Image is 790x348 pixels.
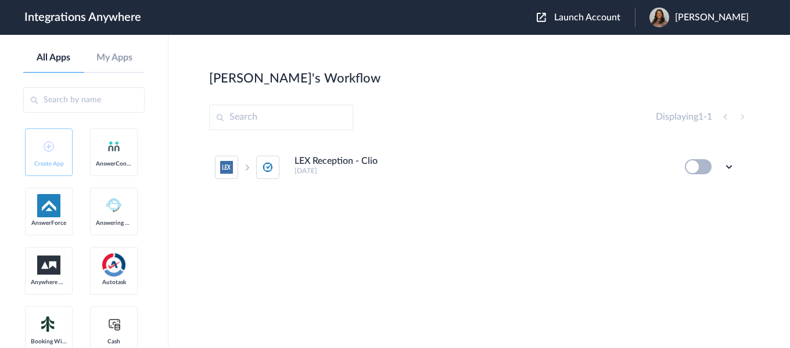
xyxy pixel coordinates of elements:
img: add-icon.svg [44,141,54,152]
span: Answering Service [96,220,132,227]
input: Search [209,105,353,130]
img: lex-web-18.JPG [649,8,669,27]
img: cash-logo.svg [107,317,121,331]
button: Launch Account [537,12,635,23]
img: aww.png [37,256,60,275]
span: Create App [31,160,67,167]
img: Answering_service.png [102,194,125,217]
span: 1 [707,112,712,121]
h2: [PERSON_NAME]'s Workflow [209,71,380,86]
h1: Integrations Anywhere [24,10,141,24]
span: Anywhere Works [31,279,67,286]
span: Booking Widget [31,338,67,345]
span: AnswerConnect [96,160,132,167]
h5: [DATE] [295,167,669,175]
a: All Apps [23,52,84,63]
img: autotask.png [102,253,125,277]
input: Search by name [23,87,145,113]
img: answerconnect-logo.svg [107,139,121,153]
span: 1 [698,112,703,121]
h4: LEX Reception - Clio [295,156,378,167]
span: Autotask [96,279,132,286]
h4: Displaying - [656,112,712,123]
span: [PERSON_NAME] [675,12,749,23]
span: AnswerForce [31,220,67,227]
img: af-app-logo.svg [37,194,60,217]
a: My Apps [84,52,145,63]
span: Cash [96,338,132,345]
img: launch-acct-icon.svg [537,13,546,22]
img: Setmore_Logo.svg [37,314,60,335]
span: Launch Account [554,13,620,22]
